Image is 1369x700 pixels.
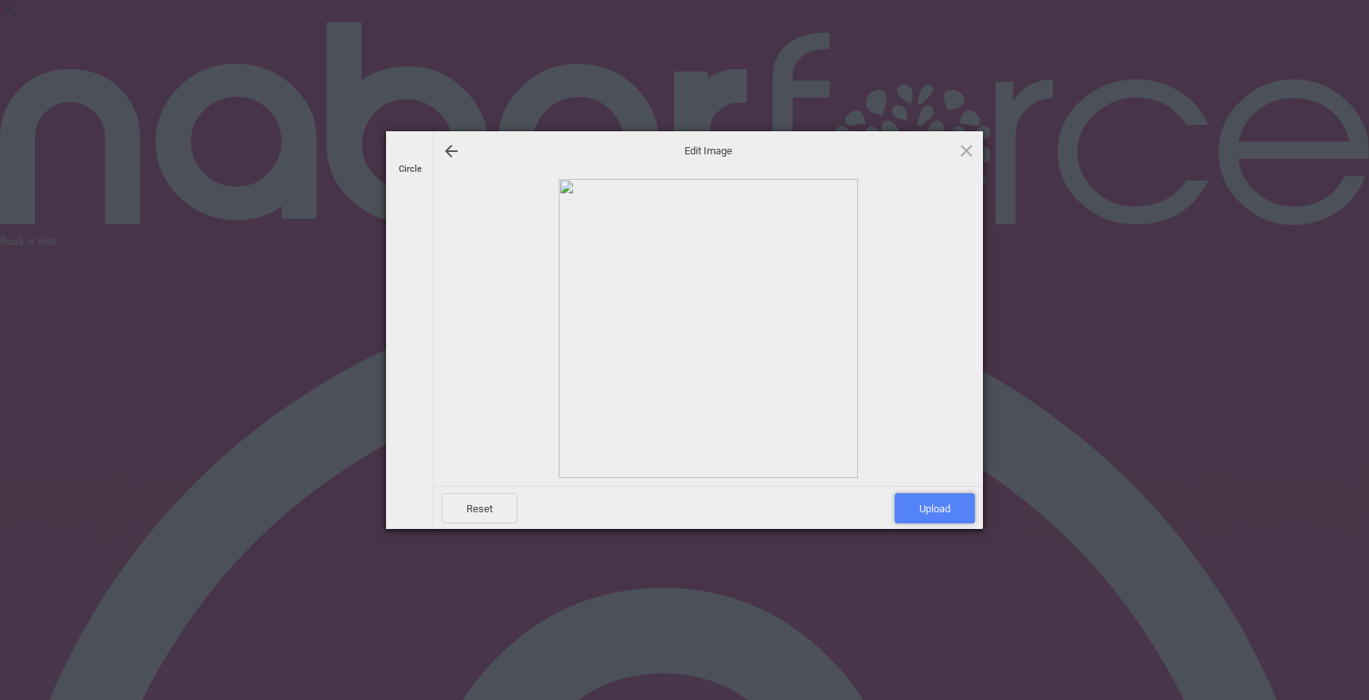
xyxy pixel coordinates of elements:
[442,142,461,161] div: Go back
[895,493,975,523] span: Upload
[390,139,430,179] div: Circle
[442,493,517,523] span: Reset
[958,142,975,159] span: Click here or hit ESC to close picker
[549,144,868,158] span: Edit Image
